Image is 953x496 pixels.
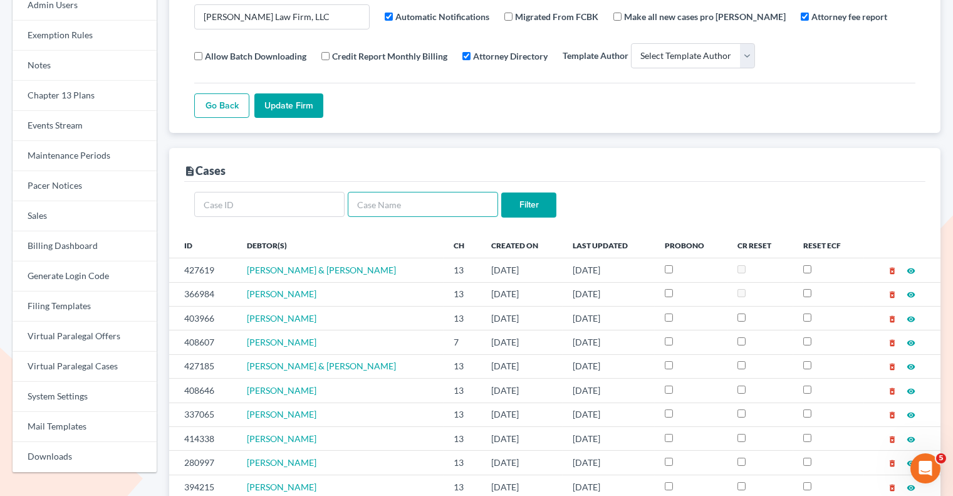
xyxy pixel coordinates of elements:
[184,163,226,178] div: Cases
[444,426,481,450] td: 13
[169,403,237,426] td: 337065
[888,266,897,275] i: delete_forever
[444,306,481,330] td: 13
[515,10,598,23] label: Migrated From FCBK
[444,403,481,426] td: 13
[907,266,915,275] i: visibility
[481,282,563,306] td: [DATE]
[563,49,628,62] label: Template Author
[907,457,915,468] a: visibility
[169,258,237,282] td: 427619
[13,322,157,352] a: Virtual Paralegal Offers
[247,482,316,492] a: [PERSON_NAME]
[13,171,157,201] a: Pacer Notices
[184,166,195,177] i: description
[395,10,489,23] label: Automatic Notifications
[888,433,897,444] a: delete_forever
[444,233,481,258] th: Ch
[481,379,563,403] td: [DATE]
[169,354,237,378] td: 427185
[13,111,157,141] a: Events Stream
[247,313,316,324] a: [PERSON_NAME]
[481,403,563,426] td: [DATE]
[910,453,940,483] iframe: Intercom live chat
[169,451,237,475] td: 280997
[247,385,316,396] a: [PERSON_NAME]
[563,451,655,475] td: [DATE]
[13,51,157,81] a: Notes
[888,459,897,468] i: delete_forever
[655,233,727,258] th: ProBono
[13,382,157,412] a: System Settings
[888,313,897,324] a: delete_forever
[13,261,157,292] a: Generate Login Code
[907,387,915,396] i: visibility
[247,433,316,444] a: [PERSON_NAME]
[907,459,915,468] i: visibility
[888,362,897,371] i: delete_forever
[624,10,786,23] label: Make all new cases pro [PERSON_NAME]
[888,411,897,419] i: delete_forever
[907,433,915,444] a: visibility
[13,81,157,111] a: Chapter 13 Plans
[907,362,915,371] i: visibility
[13,352,157,382] a: Virtual Paralegal Cases
[907,409,915,419] a: visibility
[444,330,481,354] td: 7
[481,451,563,475] td: [DATE]
[888,482,897,492] a: delete_forever
[237,233,444,258] th: Debtor(s)
[247,288,316,299] a: [PERSON_NAME]
[247,337,316,347] span: [PERSON_NAME]
[247,361,396,371] a: [PERSON_NAME] & [PERSON_NAME]
[169,426,237,450] td: 414338
[247,409,316,419] span: [PERSON_NAME]
[888,385,897,396] a: delete_forever
[563,330,655,354] td: [DATE]
[194,192,345,217] input: Case ID
[907,482,915,492] a: visibility
[563,403,655,426] td: [DATE]
[563,426,655,450] td: [DATE]
[888,315,897,324] i: delete_forever
[169,306,237,330] td: 403966
[888,337,897,347] a: delete_forever
[888,290,897,299] i: delete_forever
[13,442,157,472] a: Downloads
[793,233,863,258] th: Reset ECF
[888,361,897,371] a: delete_forever
[247,457,316,468] a: [PERSON_NAME]
[907,435,915,444] i: visibility
[13,412,157,442] a: Mail Templates
[563,282,655,306] td: [DATE]
[444,451,481,475] td: 13
[169,330,237,354] td: 408607
[888,409,897,419] a: delete_forever
[563,306,655,330] td: [DATE]
[501,193,556,218] input: Filter
[205,50,306,63] label: Allow Batch Downloading
[444,282,481,306] td: 13
[936,453,946,463] span: 5
[169,233,237,258] th: ID
[907,315,915,324] i: visibility
[888,265,897,275] a: delete_forever
[907,361,915,371] a: visibility
[907,288,915,299] a: visibility
[169,282,237,306] td: 366984
[907,385,915,396] a: visibility
[811,10,887,23] label: Attorney fee report
[247,265,396,275] a: [PERSON_NAME] & [PERSON_NAME]
[13,292,157,322] a: Filing Templates
[481,233,563,258] th: Created On
[473,50,548,63] label: Attorney Directory
[13,21,157,51] a: Exemption Rules
[254,93,323,119] input: Update Firm
[888,457,897,468] a: delete_forever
